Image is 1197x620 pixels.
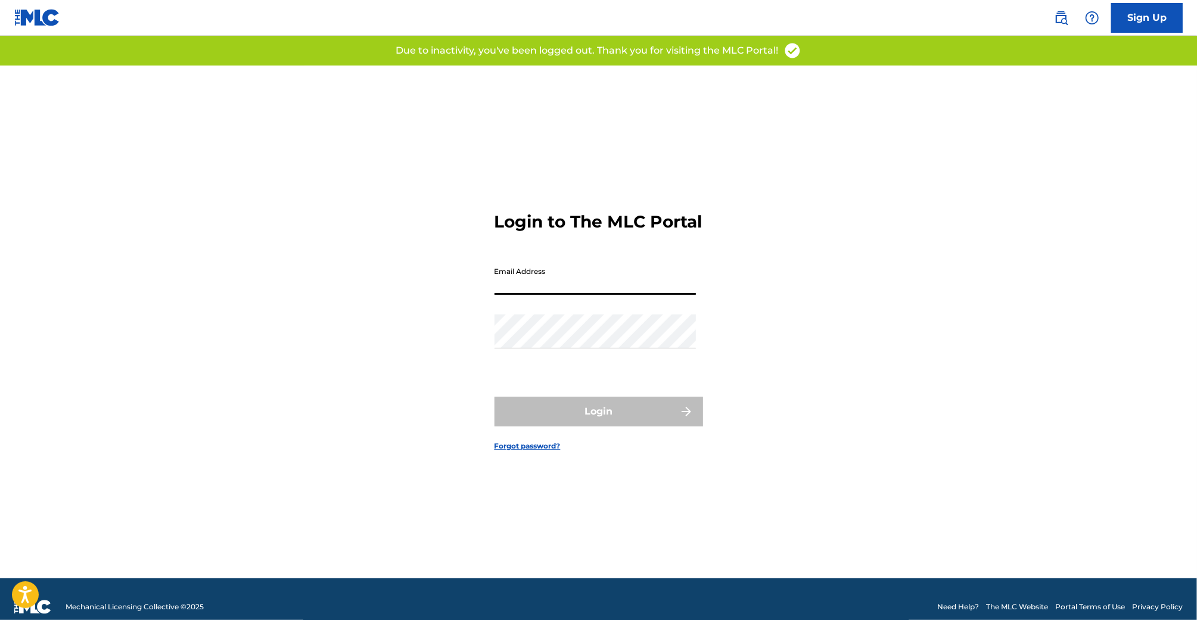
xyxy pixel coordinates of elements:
[1080,6,1104,30] div: Help
[396,43,779,58] p: Due to inactivity, you've been logged out. Thank you for visiting the MLC Portal!
[784,42,801,60] img: access
[495,211,702,232] h3: Login to The MLC Portal
[1132,602,1183,612] a: Privacy Policy
[14,600,51,614] img: logo
[937,602,979,612] a: Need Help?
[986,602,1048,612] a: The MLC Website
[1111,3,1183,33] a: Sign Up
[495,441,561,451] a: Forgot password?
[1055,602,1125,612] a: Portal Terms of Use
[1137,563,1197,620] iframe: Chat Widget
[66,602,204,612] span: Mechanical Licensing Collective © 2025
[1049,6,1073,30] a: Public Search
[1085,11,1099,25] img: help
[1054,11,1068,25] img: search
[14,9,60,26] img: MLC Logo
